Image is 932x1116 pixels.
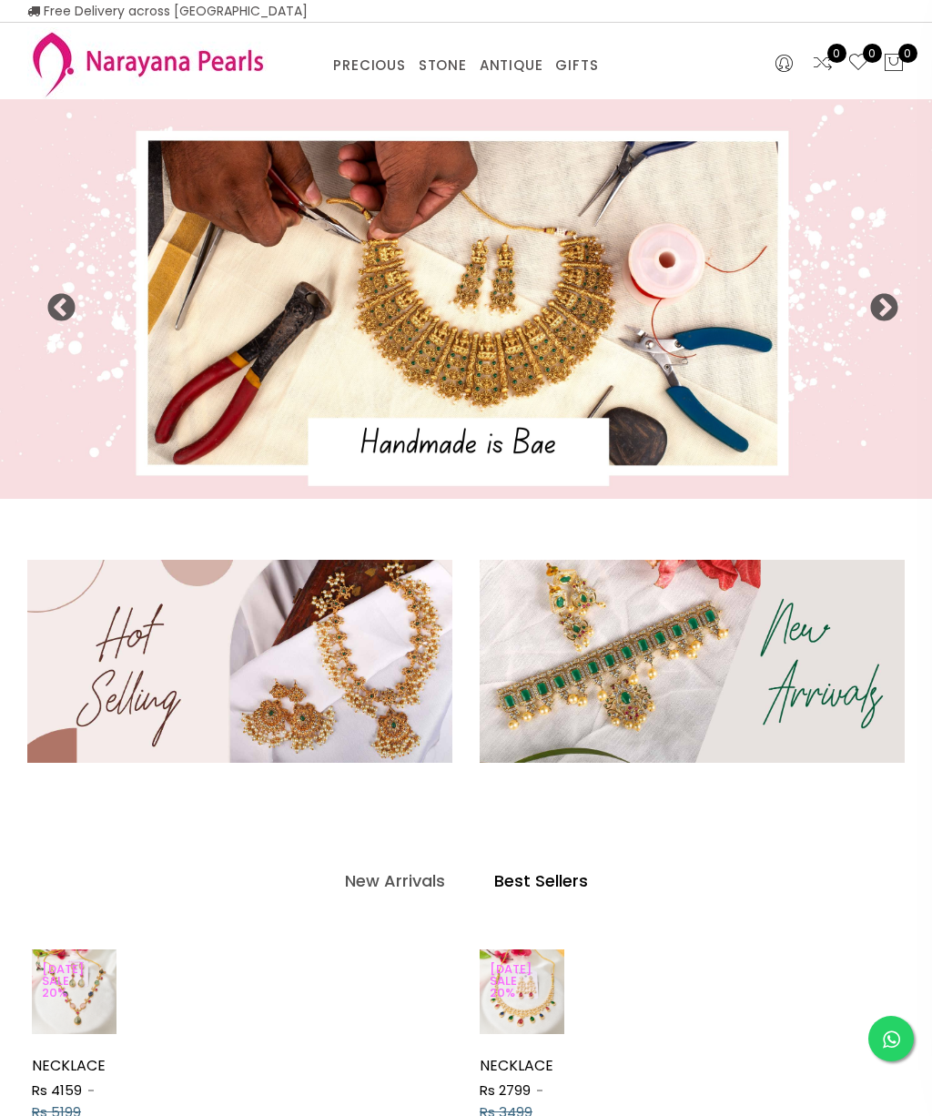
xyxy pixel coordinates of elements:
span: 0 [863,44,882,63]
button: Previous [46,293,64,311]
a: ANTIQUE [480,52,543,79]
a: NECKLACE [32,1055,106,1076]
a: 0 [847,52,869,76]
span: 0 [827,44,846,63]
h4: New Arrivals [345,870,445,892]
h4: Best Sellers [494,870,588,892]
span: Free Delivery across [GEOGRAPHIC_DATA] [27,2,308,20]
button: 0 [883,52,905,76]
a: GIFTS [555,52,598,79]
a: PRECIOUS [333,52,405,79]
a: NECKLACE [480,1055,553,1076]
button: Next [868,293,886,311]
a: 0 [812,52,834,76]
button: Add to wishlist [115,1056,140,1080]
button: Add to wishlist [562,1056,588,1080]
a: STONE [419,52,467,79]
span: [DATE] SALE 20% [480,960,553,1001]
span: [DATE] SALE 20% [32,960,106,1001]
span: Rs 4159 [32,1080,82,1100]
span: Rs 2799 [480,1080,531,1100]
span: 0 [898,44,917,63]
